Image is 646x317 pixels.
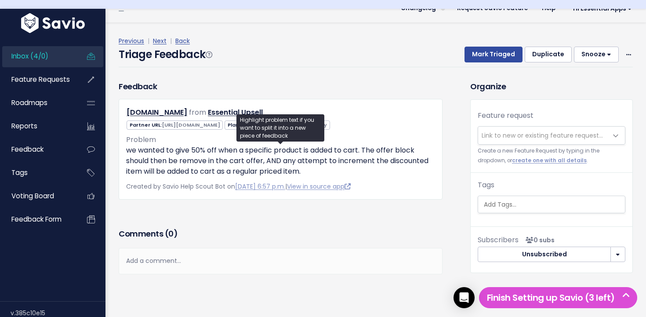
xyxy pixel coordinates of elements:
[19,13,87,33] img: logo-white.9d6f32f41409.svg
[153,36,167,45] a: Next
[126,145,435,177] p: we wanted to give 50% off when a specific product is added to cart. The offer block should then b...
[146,36,151,45] span: |
[119,47,212,62] h4: Triage Feedback
[482,131,603,140] span: Link to new or existing feature request...
[119,80,157,92] h3: Feedback
[235,182,285,191] a: [DATE] 6:57 p.m.
[168,228,174,239] span: 0
[11,191,54,200] span: Voting Board
[483,291,633,304] h5: Finish Setting up Savio (3 left)
[480,200,627,209] input: Add Tags...
[525,47,572,62] button: Duplicate
[574,47,619,62] button: Snooze
[127,120,223,130] span: Partner URL:
[2,209,73,230] a: Feedback form
[126,135,156,145] span: Problem
[11,215,62,224] span: Feedback form
[162,121,220,128] span: [URL][DOMAIN_NAME]
[11,51,48,61] span: Inbox (4/0)
[573,5,632,12] span: Hi Essential Apps
[478,110,533,121] label: Feature request
[11,98,47,107] span: Roadmaps
[478,146,625,165] small: Create a new Feature Request by typing in the dropdown, or .
[127,107,187,117] a: [DOMAIN_NAME]
[2,139,73,160] a: Feedback
[2,93,73,113] a: Roadmaps
[287,182,351,191] a: View in source app
[401,5,436,11] span: Changelog
[512,157,587,164] a: create one with all details
[11,168,28,177] span: Tags
[189,107,206,117] span: from
[175,36,190,45] a: Back
[225,120,268,130] span: Plan:
[11,75,70,84] span: Feature Requests
[454,287,475,308] div: Open Intercom Messenger
[208,107,263,117] a: Essential Upsell
[126,182,351,191] span: Created by Savio Help Scout Bot on |
[465,47,523,62] button: Mark Triaged
[236,114,324,142] div: Highlight problem text if you want to split it into a new piece of feedback
[2,116,73,136] a: Reports
[2,186,73,206] a: Voting Board
[478,247,611,262] button: Unsubscribed
[2,69,73,90] a: Feature Requests
[119,36,144,45] a: Previous
[11,145,44,154] span: Feedback
[307,121,327,128] span: Shopify
[119,228,443,240] h3: Comments ( )
[522,236,555,244] span: <p><strong>Subscribers</strong><br><br> No subscribers yet<br> </p>
[119,248,443,274] div: Add a comment...
[168,36,174,45] span: |
[2,46,73,66] a: Inbox (4/0)
[11,121,37,131] span: Reports
[478,180,494,190] label: Tags
[470,80,633,92] h3: Organize
[478,235,519,245] span: Subscribers
[2,163,73,183] a: Tags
